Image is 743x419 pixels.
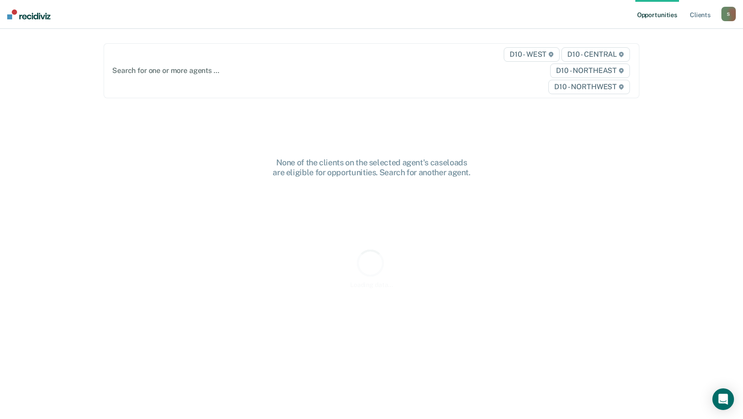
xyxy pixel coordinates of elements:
[504,47,560,62] span: D10 - WEST
[350,281,393,289] div: Loading data...
[548,80,629,94] span: D10 - NORTHWEST
[712,388,734,410] div: Open Intercom Messenger
[7,9,50,19] img: Recidiviz
[550,64,629,78] span: D10 - NORTHEAST
[561,47,630,62] span: D10 - CENTRAL
[721,7,736,21] button: S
